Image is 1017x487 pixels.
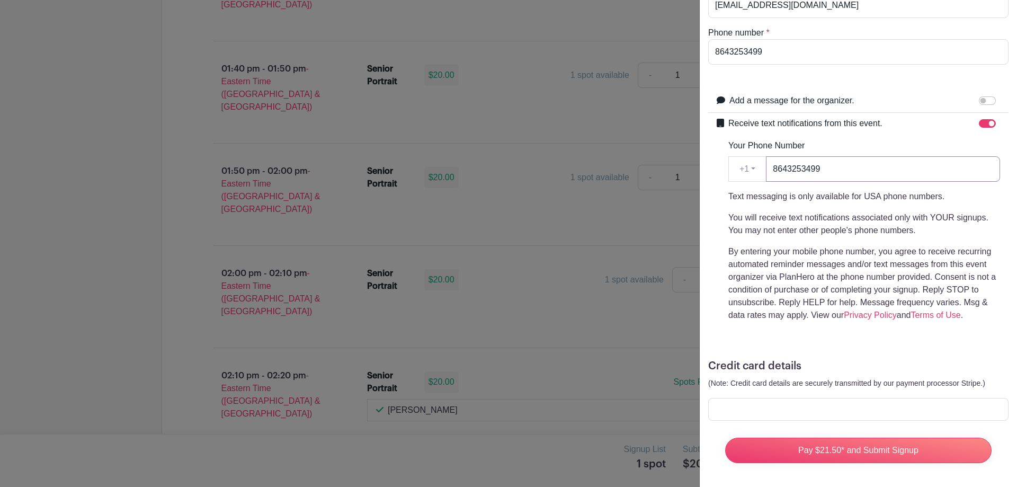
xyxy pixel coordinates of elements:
label: Phone number [708,26,764,39]
iframe: Secure card payment input frame [715,404,1002,414]
a: Terms of Use [911,311,960,320]
p: You will receive text notifications associated only with YOUR signups. You may not enter other pe... [728,211,1000,237]
h5: Credit card details [708,360,1009,373]
p: Text messaging is only available for USA phone numbers. [728,190,1000,203]
a: Privacy Policy [844,311,897,320]
label: Receive text notifications from this event. [728,117,882,130]
p: By entering your mobile phone number, you agree to receive recurring automated reminder messages ... [728,245,1000,322]
small: (Note: Credit card details are securely transmitted by our payment processor Stripe.) [708,379,985,387]
button: +1 [728,156,766,182]
label: Your Phone Number [728,139,805,152]
input: Pay $21.50* and Submit Signup [725,438,992,463]
label: Add a message for the organizer. [729,94,854,107]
